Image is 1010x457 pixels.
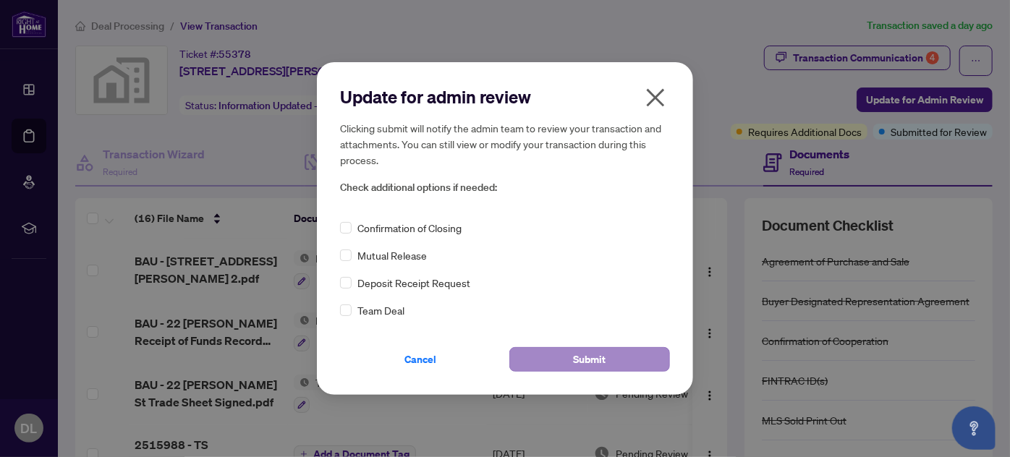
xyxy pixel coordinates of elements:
button: Submit [509,347,670,372]
span: Confirmation of Closing [357,220,462,236]
span: Mutual Release [357,247,427,263]
span: Check additional options if needed: [340,179,670,196]
span: Submit [574,348,606,371]
span: close [644,86,667,109]
h2: Update for admin review [340,85,670,108]
button: Open asap [952,406,996,450]
span: Cancel [404,348,436,371]
h5: Clicking submit will notify the admin team to review your transaction and attachments. You can st... [340,120,670,168]
button: Cancel [340,347,501,372]
span: Deposit Receipt Request [357,275,470,291]
span: Team Deal [357,302,404,318]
